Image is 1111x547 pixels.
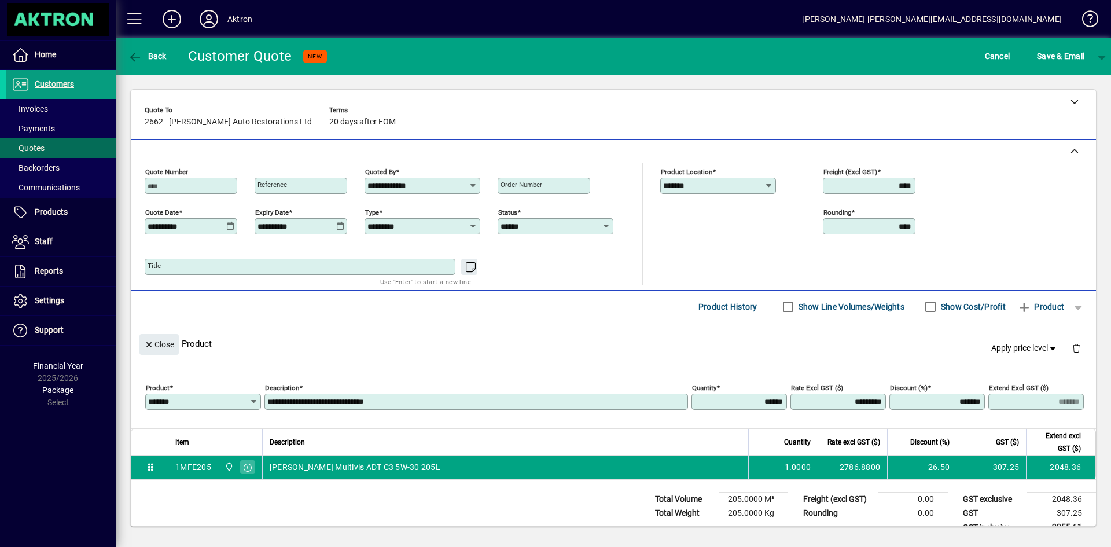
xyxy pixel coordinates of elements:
[144,335,174,354] span: Close
[890,384,928,392] mat-label: Discount (%)
[785,461,811,473] span: 1.0000
[692,384,716,392] mat-label: Quantity
[153,9,190,30] button: Add
[6,41,116,69] a: Home
[35,266,63,276] span: Reports
[329,118,396,127] span: 20 days after EOM
[145,208,179,216] mat-label: Quote date
[175,436,189,449] span: Item
[35,207,68,216] span: Products
[380,275,471,288] mat-hint: Use 'Enter' to start a new line
[661,168,712,176] mat-label: Product location
[12,104,48,113] span: Invoices
[1037,52,1042,61] span: S
[255,208,289,216] mat-label: Expiry date
[878,493,948,506] td: 0.00
[35,50,56,59] span: Home
[878,506,948,520] td: 0.00
[823,208,851,216] mat-label: Rounding
[6,316,116,345] a: Support
[33,361,83,370] span: Financial Year
[12,144,45,153] span: Quotes
[1027,493,1096,506] td: 2048.36
[996,436,1019,449] span: GST ($)
[128,52,167,61] span: Back
[265,384,299,392] mat-label: Description
[6,138,116,158] a: Quotes
[365,168,396,176] mat-label: Quoted by
[985,47,1010,65] span: Cancel
[6,198,116,227] a: Products
[501,181,542,189] mat-label: Order number
[6,119,116,138] a: Payments
[1011,296,1070,317] button: Product
[910,436,950,449] span: Discount (%)
[188,47,292,65] div: Customer Quote
[784,436,811,449] span: Quantity
[1033,429,1081,455] span: Extend excl GST ($)
[42,386,73,395] span: Package
[137,339,182,349] app-page-header-button: Close
[145,118,312,127] span: 2662 - [PERSON_NAME] Auto Restorations Ltd
[827,436,880,449] span: Rate excl GST ($)
[825,461,880,473] div: 2786.8800
[6,257,116,286] a: Reports
[365,208,379,216] mat-label: Type
[719,493,788,506] td: 205.0000 M³
[227,10,252,28] div: Aktron
[649,506,719,520] td: Total Weight
[797,506,878,520] td: Rounding
[146,384,170,392] mat-label: Product
[35,79,74,89] span: Customers
[175,461,211,473] div: 1MFE205
[12,183,80,192] span: Communications
[939,301,1006,313] label: Show Cost/Profit
[498,208,517,216] mat-label: Status
[35,237,53,246] span: Staff
[12,124,55,133] span: Payments
[125,46,170,67] button: Back
[6,287,116,315] a: Settings
[35,296,64,305] span: Settings
[823,168,877,176] mat-label: Freight (excl GST)
[1027,520,1096,535] td: 2355.61
[1031,46,1090,67] button: Save & Email
[139,334,179,355] button: Close
[719,506,788,520] td: 205.0000 Kg
[694,296,762,317] button: Product History
[35,325,64,335] span: Support
[257,181,287,189] mat-label: Reference
[802,10,1062,28] div: [PERSON_NAME] [PERSON_NAME][EMAIL_ADDRESS][DOMAIN_NAME]
[6,99,116,119] a: Invoices
[6,178,116,197] a: Communications
[1017,298,1064,316] span: Product
[116,46,179,67] app-page-header-button: Back
[1027,506,1096,520] td: 307.25
[887,456,957,479] td: 26.50
[957,506,1027,520] td: GST
[6,227,116,256] a: Staff
[131,322,1096,365] div: Product
[308,53,322,60] span: NEW
[145,168,188,176] mat-label: Quote number
[1073,2,1097,40] a: Knowledge Base
[270,461,440,473] span: [PERSON_NAME] Multivis ADT C3 5W-30 205L
[991,342,1058,354] span: Apply price level
[649,493,719,506] td: Total Volume
[222,461,235,473] span: Central
[989,384,1049,392] mat-label: Extend excl GST ($)
[957,456,1026,479] td: 307.25
[12,163,60,172] span: Backorders
[6,158,116,178] a: Backorders
[797,493,878,506] td: Freight (excl GST)
[1062,343,1090,353] app-page-header-button: Delete
[796,301,904,313] label: Show Line Volumes/Weights
[148,262,161,270] mat-label: Title
[190,9,227,30] button: Profile
[987,338,1063,359] button: Apply price level
[982,46,1013,67] button: Cancel
[698,298,757,316] span: Product History
[957,520,1027,535] td: GST inclusive
[791,384,843,392] mat-label: Rate excl GST ($)
[1062,334,1090,362] button: Delete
